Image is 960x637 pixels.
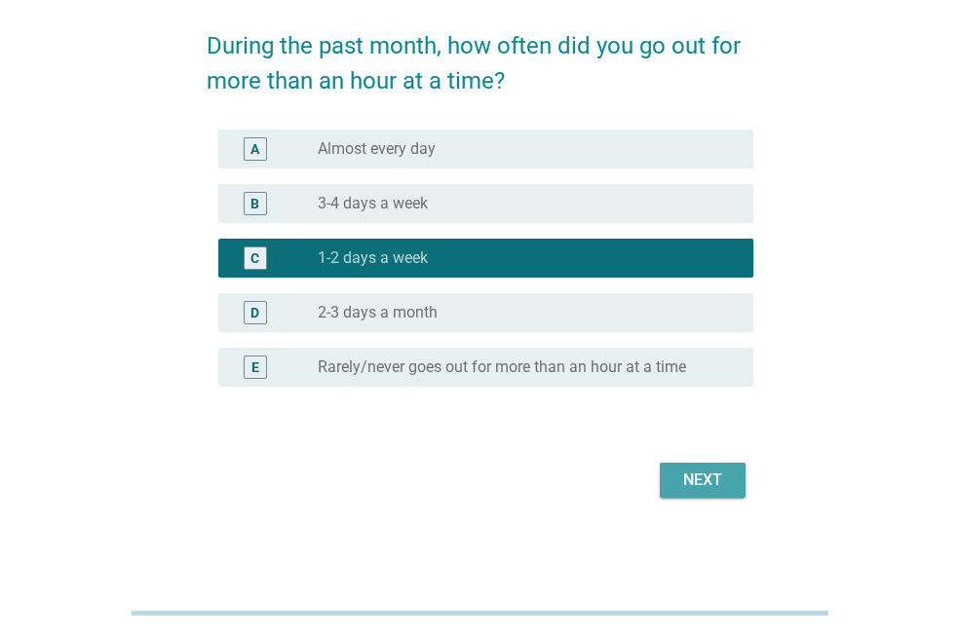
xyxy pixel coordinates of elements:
div: Next [675,468,730,492]
label: Almost every day [318,139,436,159]
div: B [250,193,259,213]
div: D [250,302,259,322]
label: 3-4 days a week [318,194,428,213]
label: 1-2 days a week [318,248,428,268]
h2: During the past month, how often did you go out for more than an hour at a time? [207,9,753,98]
button: Next [660,463,746,498]
label: 2-3 days a month [318,303,438,322]
div: A [250,138,259,159]
div: E [251,356,259,377]
label: Rarely/never goes out for more than an hour at a time [318,357,686,377]
div: C [250,247,259,268]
